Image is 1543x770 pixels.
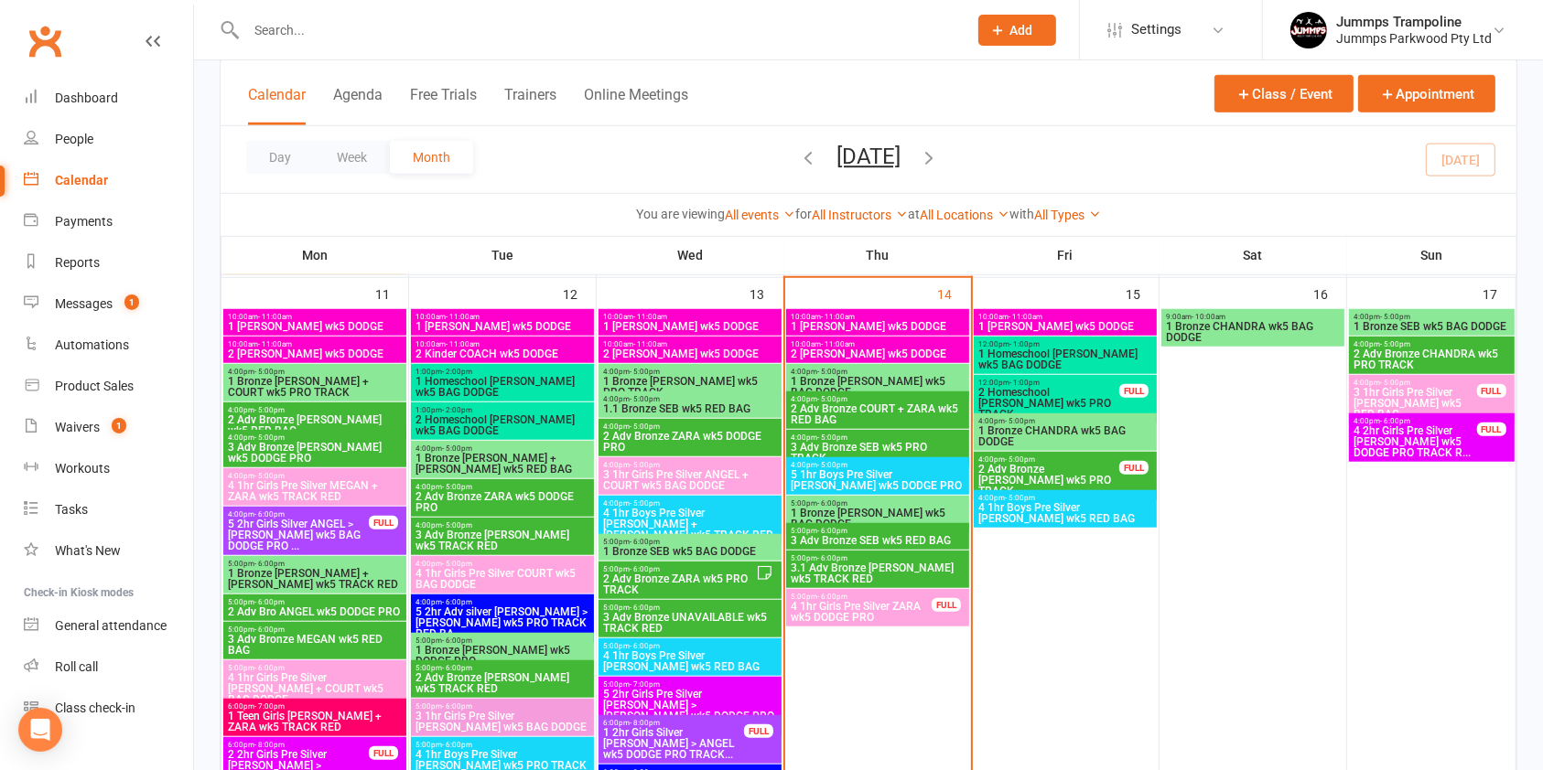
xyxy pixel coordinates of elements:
span: 3 Adv Bronze [PERSON_NAME] wk5 TRACK RED [415,529,590,551]
span: 5 2hr Girls Pre Silver [PERSON_NAME] > [PERSON_NAME] wk5 DODGE PRO TR... [602,689,778,733]
span: - 5:00pm [254,472,285,480]
th: Mon [221,236,409,274]
span: 4:00pm [977,417,1153,425]
span: - 6:00pm [630,642,660,650]
span: Add [1010,23,1033,37]
span: Settings [1131,9,1182,50]
span: 5:00pm [227,626,403,634]
span: 4:00pm [602,499,778,508]
span: - 11:00am [633,313,667,321]
div: Roll call [55,659,98,674]
span: 3 Adv Bronze MEGAN wk5 RED BAG [227,634,403,656]
span: 4:00pm [790,461,966,469]
span: - 5:00pm [817,433,847,442]
span: 3 Adv Bronze [PERSON_NAME] wk5 DODGE PRO [227,442,403,464]
div: FULL [369,516,398,529]
a: People [24,119,193,160]
span: 5:00pm [227,598,403,606]
span: 4:00pm [790,395,966,403]
span: 10:00am [602,313,778,321]
div: Waivers [55,420,100,434]
button: [DATE] [836,144,901,169]
span: - 5:00pm [442,483,472,491]
span: 2 [PERSON_NAME] wk5 DODGE [227,348,403,359]
span: 4:00pm [602,368,778,376]
span: - 11:00am [633,340,667,348]
button: Class / Event [1214,75,1354,112]
a: Class kiosk mode [24,688,193,729]
span: - 5:00pm [442,444,472,453]
span: 5 1hr Boys Pre Silver [PERSON_NAME] wk5 DODGE PRO [790,469,966,491]
span: 4:00pm [1353,313,1511,321]
span: 5:00pm [790,554,966,562]
span: - 7:00pm [630,680,660,689]
span: 4 1hr Girls Pre Silver [PERSON_NAME] + COURT wk5 BAG DODGE [227,672,403,705]
span: - 6:00pm [1380,417,1410,425]
th: Sun [1347,236,1516,274]
span: - 5:00pm [1380,379,1410,387]
div: 15 [1126,278,1159,308]
span: 4:00pm [227,368,403,376]
span: 1 [112,418,126,433]
div: 17 [1483,278,1516,308]
div: FULL [1477,384,1506,398]
span: 1 Bronze [PERSON_NAME] + [PERSON_NAME] wk5 TRACK RED [227,568,403,590]
div: FULL [1477,422,1506,436]
span: 2 Homeschool [PERSON_NAME] wk5 PRO TRACK [977,387,1120,420]
span: 5:00pm [790,527,966,535]
span: - 6:00pm [817,593,847,601]
div: Messages [55,296,113,311]
span: 10:00am [227,313,403,321]
span: - 5:00pm [1380,313,1410,321]
div: Jummps Parkwood Pty Ltd [1336,30,1492,47]
span: - 6:00pm [442,636,472,645]
span: - 6:00pm [254,598,285,606]
span: 3 Adv Bronze SEB wk5 PRO TRACK [790,442,966,464]
a: General attendance kiosk mode [24,605,193,647]
strong: at [908,207,920,221]
span: 1 [PERSON_NAME] wk5 DODGE [227,321,403,332]
div: Payments [55,214,113,229]
span: - 11:00am [1009,313,1042,321]
span: 5:00pm [602,565,756,573]
span: - 2:00pm [442,406,472,414]
span: - 5:00pm [442,521,472,529]
span: - 5:00pm [254,406,285,414]
span: 6:00pm [227,702,403,711]
span: 3 1hr Girls Pre Silver [PERSON_NAME] wk5 RED BAG [1353,387,1478,420]
a: All Types [1034,208,1101,222]
div: 13 [750,278,783,308]
a: Dashboard [24,78,193,119]
span: 1 Bronze CHANDRA wk5 BAG DODGE [977,425,1153,447]
span: - 6:00pm [254,560,285,568]
span: - 11:00am [258,313,292,321]
span: 1 [PERSON_NAME] wk5 DODGE [977,321,1153,332]
span: 4:00pm [415,444,590,453]
span: 2 Adv Bronze [PERSON_NAME] wk5 PRO TRACK [977,464,1120,497]
img: thumb_image1698795904.png [1290,12,1327,48]
span: - 5:00pm [1005,417,1035,425]
span: 5:00pm [227,560,403,568]
span: - 8:00pm [254,741,285,749]
span: - 2:00pm [442,368,472,376]
span: 4 1hr Boys Pre Silver [PERSON_NAME] + [PERSON_NAME] wk5 TRACK RED [602,508,778,540]
span: 10:00am [415,313,590,321]
span: - 6:00pm [442,664,472,672]
span: - 5:00pm [254,433,285,442]
span: 4 1hr Boys Pre Silver [PERSON_NAME] wk5 RED BAG [602,650,778,672]
button: Week [314,141,390,174]
button: Trainers [504,86,556,125]
div: Class check-in [55,700,135,715]
span: 10:00am [415,340,590,348]
button: Free Trials [410,86,477,125]
span: - 5:00pm [630,368,660,376]
span: - 1:00pm [1009,379,1040,387]
span: 4 1hr Boys Pre Silver [PERSON_NAME] wk5 RED BAG [977,502,1153,524]
span: 1 Bronze [PERSON_NAME] + COURT wk5 PRO TRACK [227,376,403,398]
button: Calendar [248,86,306,125]
span: 4 1hr Girls Pre Silver ZARA wk5 DODGE PRO [790,601,933,623]
div: FULL [744,724,773,738]
span: 4:00pm [227,510,370,519]
a: Calendar [24,160,193,201]
span: 3 Adv Bronze SEB wk5 RED BAG [790,535,966,546]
